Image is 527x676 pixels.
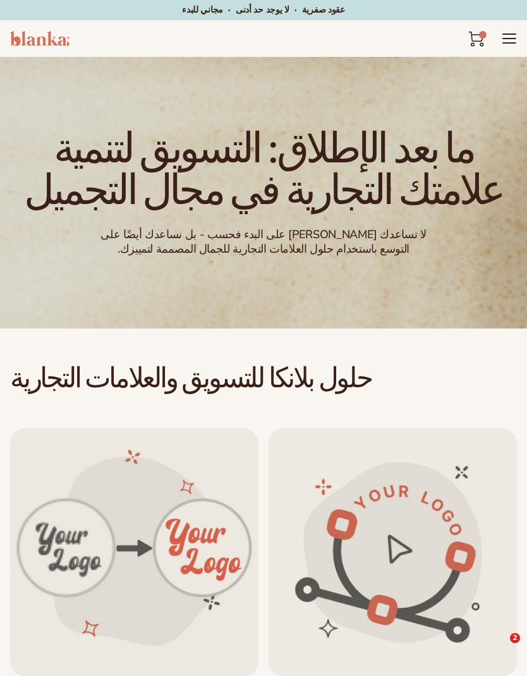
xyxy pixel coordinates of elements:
[10,31,70,46] img: الشعار
[294,4,297,16] font: ·
[502,31,517,46] summary: قائمة طعام
[512,634,518,642] font: 2
[484,633,514,663] iframe: الدردشة المباشرة عبر الاتصال الداخلي
[24,124,502,217] font: ما بعد الإطلاق: التسويق لتنمية علامتك التجارية في مجال التجميل
[302,4,345,16] font: عقود صفرية
[182,4,223,16] font: مجاني للبدء
[236,4,289,16] font: لا يوجد حد أدنى
[228,4,231,16] font: ·
[10,361,372,395] font: حلول بلانكا للتسويق والعلامات التجارية
[100,227,426,257] font: لا تساعدك [PERSON_NAME] على البدء فحسب - بل نساعدك أيضًا على التوسع باستخدام حلول العلامات التجار...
